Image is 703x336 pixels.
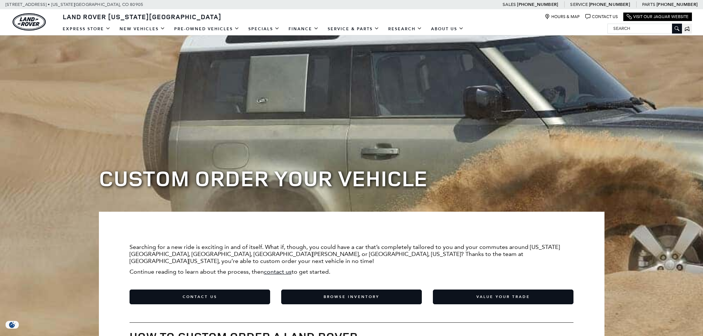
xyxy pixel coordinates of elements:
a: [PHONE_NUMBER] [657,1,697,7]
a: New Vehicles [115,22,170,35]
a: Hours & Map [545,14,580,20]
a: Browse Inventory [281,290,422,304]
a: Service & Parts [323,22,384,35]
a: Land Rover [US_STATE][GEOGRAPHIC_DATA] [58,12,226,21]
nav: Main Navigation [58,22,468,35]
a: Finance [284,22,323,35]
span: Service [570,2,587,7]
span: Parts [642,2,655,7]
input: Search [608,24,682,33]
a: [PHONE_NUMBER] [517,1,558,7]
img: Opt-Out Icon [4,321,21,329]
a: Specials [244,22,284,35]
a: contact us [264,268,292,275]
a: About Us [427,22,468,35]
a: [PHONE_NUMBER] [589,1,630,7]
a: Value Your Trade [433,290,573,304]
p: Continue reading to learn about the process, then to get started. [130,268,573,275]
img: Land Rover [13,13,46,31]
a: [STREET_ADDRESS] • [US_STATE][GEOGRAPHIC_DATA], CO 80905 [6,2,143,7]
span: Custom Order Your Vehicle [99,163,428,193]
a: EXPRESS STORE [58,22,115,35]
span: Land Rover [US_STATE][GEOGRAPHIC_DATA] [63,12,221,21]
a: Contact Us [585,14,618,20]
a: Contact Us [130,290,270,304]
a: Research [384,22,427,35]
span: Sales [503,2,516,7]
p: Searching for a new ride is exciting in and of itself. What if, though, you could have a car that... [130,243,573,264]
a: land-rover [13,13,46,31]
section: Click to Open Cookie Consent Modal [4,321,21,329]
a: Pre-Owned Vehicles [170,22,244,35]
a: Visit Our Jaguar Website [627,14,689,20]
